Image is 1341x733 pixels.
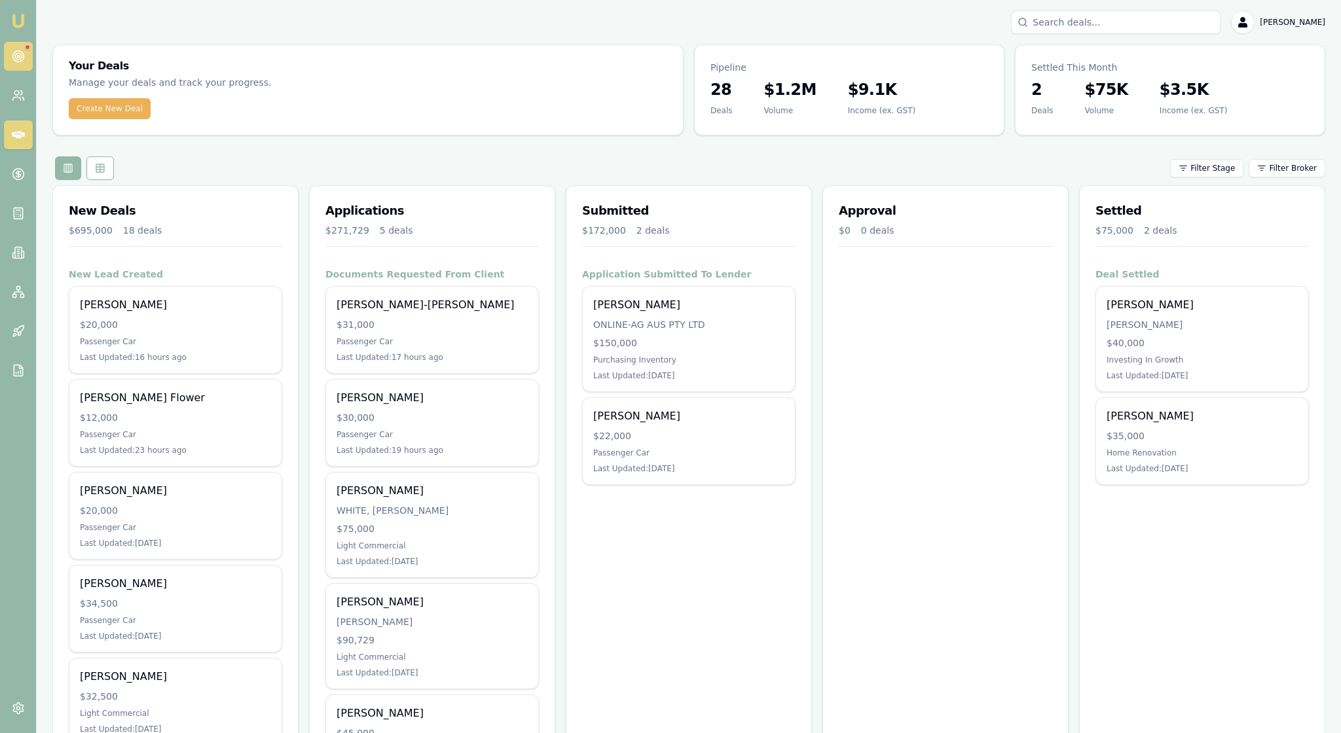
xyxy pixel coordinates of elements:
[1107,408,1298,424] div: [PERSON_NAME]
[80,615,271,626] div: Passenger Car
[80,631,271,641] div: Last Updated: [DATE]
[10,13,26,29] img: emu-icon-u.png
[337,390,528,406] div: [PERSON_NAME]
[848,105,915,116] div: Income (ex. GST)
[764,105,817,116] div: Volume
[1269,163,1317,173] span: Filter Broker
[325,268,539,281] h4: Documents Requested From Client
[80,411,271,424] div: $12,000
[80,297,271,313] div: [PERSON_NAME]
[1144,224,1177,237] div: 2 deals
[582,268,796,281] h4: Application Submitted To Lender
[69,202,282,220] h3: New Deals
[80,504,271,517] div: $20,000
[1085,105,1128,116] div: Volume
[80,669,271,685] div: [PERSON_NAME]
[582,224,626,237] div: $172,000
[80,352,271,363] div: Last Updated: 16 hours ago
[593,408,784,424] div: [PERSON_NAME]
[337,411,528,424] div: $30,000
[337,352,528,363] div: Last Updated: 17 hours ago
[80,429,271,440] div: Passenger Car
[337,445,528,456] div: Last Updated: 19 hours ago
[1085,79,1128,100] h3: $75K
[1095,224,1133,237] div: $75,000
[1160,105,1227,116] div: Income (ex. GST)
[80,538,271,548] div: Last Updated: [DATE]
[839,202,1052,220] h3: Approval
[337,522,528,535] div: $75,000
[593,355,784,365] div: Purchasing Inventory
[1031,61,1309,74] p: Settled This Month
[80,390,271,406] div: [PERSON_NAME] Flower
[1011,10,1221,34] input: Search deals
[1107,463,1298,474] div: Last Updated: [DATE]
[1249,159,1325,177] button: Filter Broker
[1107,448,1298,458] div: Home Renovation
[1170,159,1243,177] button: Filter Stage
[593,318,784,331] div: ONLINE-AG AUS PTY LTD
[582,202,796,220] h3: Submitted
[380,224,413,237] div: 5 deals
[337,429,528,440] div: Passenger Car
[337,634,528,647] div: $90,729
[593,336,784,349] div: $150,000
[337,615,528,628] div: [PERSON_NAME]
[80,318,271,331] div: $20,000
[1107,355,1298,365] div: Investing In Growth
[69,98,151,119] button: Create New Deal
[1107,336,1298,349] div: $40,000
[80,708,271,719] div: Light Commercial
[710,105,733,116] div: Deals
[1107,297,1298,313] div: [PERSON_NAME]
[325,202,539,220] h3: Applications
[1095,202,1309,220] h3: Settled
[337,336,528,347] div: Passenger Car
[80,576,271,592] div: [PERSON_NAME]
[337,594,528,610] div: [PERSON_NAME]
[80,597,271,610] div: $34,500
[337,652,528,662] div: Light Commercial
[123,224,162,237] div: 18 deals
[80,690,271,703] div: $32,500
[337,668,528,678] div: Last Updated: [DATE]
[1031,105,1054,116] div: Deals
[80,483,271,499] div: [PERSON_NAME]
[69,224,113,237] div: $695,000
[80,522,271,533] div: Passenger Car
[1107,318,1298,331] div: [PERSON_NAME]
[1160,79,1227,100] h3: $3.5K
[337,706,528,721] div: [PERSON_NAME]
[1260,17,1325,27] span: [PERSON_NAME]
[325,224,369,237] div: $271,729
[69,61,667,71] h3: Your Deals
[636,224,670,237] div: 2 deals
[337,556,528,567] div: Last Updated: [DATE]
[593,463,784,474] div: Last Updated: [DATE]
[337,318,528,331] div: $31,000
[69,268,282,281] h4: New Lead Created
[1031,79,1054,100] h3: 2
[593,448,784,458] div: Passenger Car
[710,61,988,74] p: Pipeline
[848,79,915,100] h3: $9.1K
[1095,268,1309,281] h4: Deal Settled
[337,504,528,517] div: WHITE, [PERSON_NAME]
[1107,429,1298,442] div: $35,000
[80,336,271,347] div: Passenger Car
[1107,370,1298,381] div: Last Updated: [DATE]
[337,483,528,499] div: [PERSON_NAME]
[1190,163,1235,173] span: Filter Stage
[593,429,784,442] div: $22,000
[861,224,894,237] div: 0 deals
[710,79,733,100] h3: 28
[69,75,404,90] p: Manage your deals and track your progress.
[593,297,784,313] div: [PERSON_NAME]
[593,370,784,381] div: Last Updated: [DATE]
[80,445,271,456] div: Last Updated: 23 hours ago
[337,297,528,313] div: [PERSON_NAME]-[PERSON_NAME]
[839,224,851,237] div: $0
[337,541,528,551] div: Light Commercial
[764,79,817,100] h3: $1.2M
